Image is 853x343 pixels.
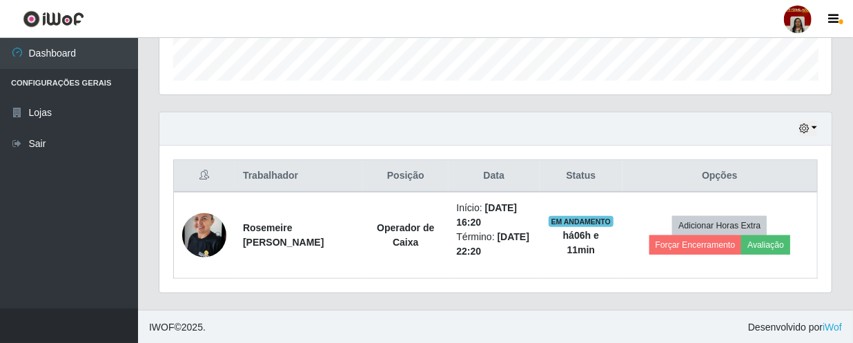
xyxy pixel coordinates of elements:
img: 1739996135764.jpeg [182,206,226,265]
img: CoreUI Logo [23,10,84,28]
th: Data [449,160,540,193]
button: Forçar Encerramento [649,235,742,255]
button: Adicionar Horas Extra [672,216,767,235]
strong: há 06 h e 11 min [563,230,599,255]
span: IWOF [149,322,175,333]
time: [DATE] 16:20 [457,202,518,228]
span: EM ANDAMENTO [549,216,614,227]
th: Opções [622,160,818,193]
strong: Operador de Caixa [377,222,434,248]
strong: Rosemeire [PERSON_NAME] [243,222,324,248]
li: Término: [457,230,531,259]
span: Desenvolvido por [748,320,842,335]
li: Início: [457,201,531,230]
th: Status [540,160,622,193]
a: iWof [823,322,842,333]
span: © 2025 . [149,320,206,335]
button: Avaliação [741,235,790,255]
th: Posição [363,160,448,193]
th: Trabalhador [235,160,363,193]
